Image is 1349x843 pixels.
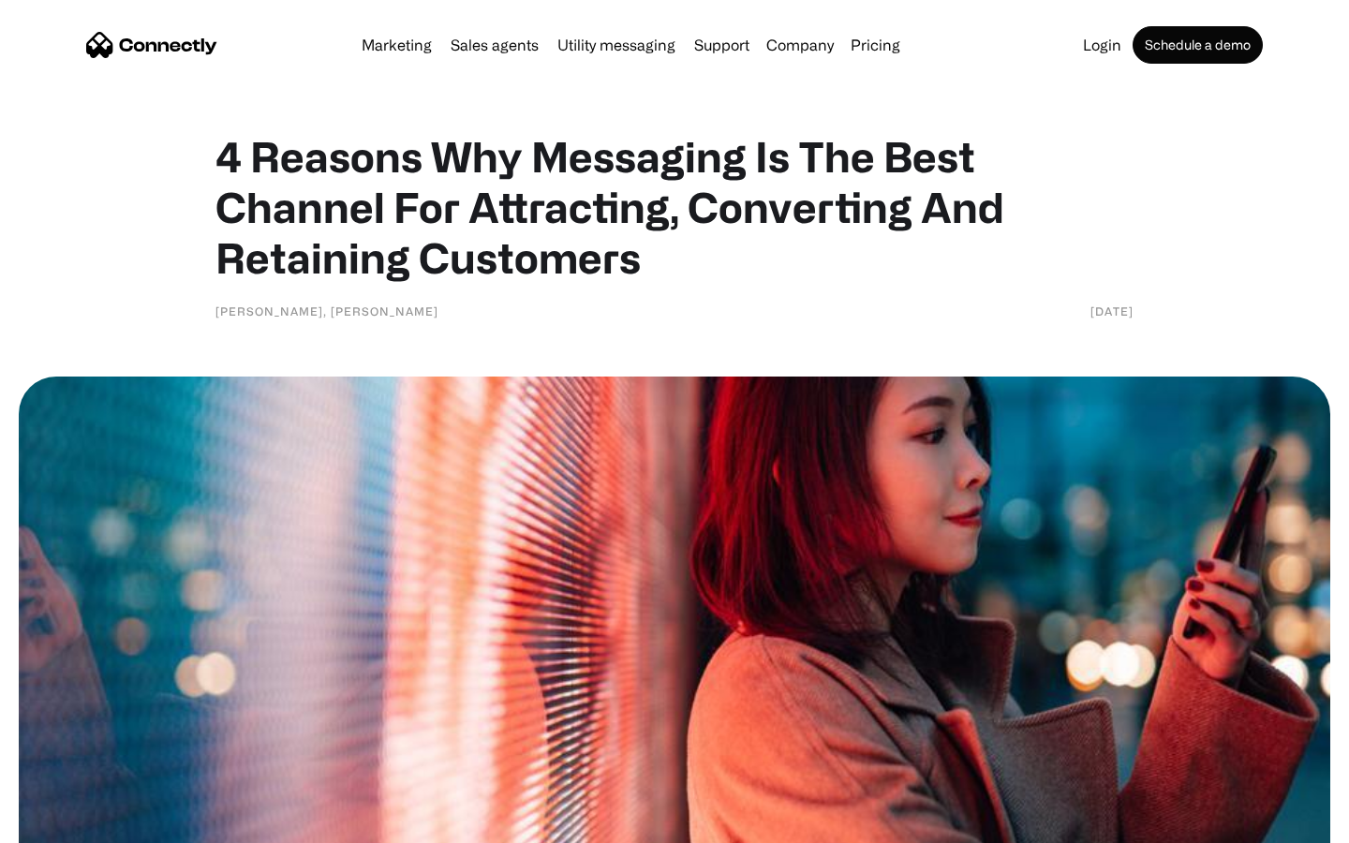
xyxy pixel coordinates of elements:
a: Support [687,37,757,52]
div: Company [761,32,839,58]
h1: 4 Reasons Why Messaging Is The Best Channel For Attracting, Converting And Retaining Customers [215,131,1134,283]
ul: Language list [37,810,112,836]
aside: Language selected: English [19,810,112,836]
a: Utility messaging [550,37,683,52]
a: Sales agents [443,37,546,52]
a: Pricing [843,37,908,52]
a: Marketing [354,37,439,52]
a: Schedule a demo [1133,26,1263,64]
div: Company [766,32,834,58]
div: [PERSON_NAME], [PERSON_NAME] [215,302,438,320]
a: Login [1075,37,1129,52]
a: home [86,31,217,59]
div: [DATE] [1090,302,1134,320]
